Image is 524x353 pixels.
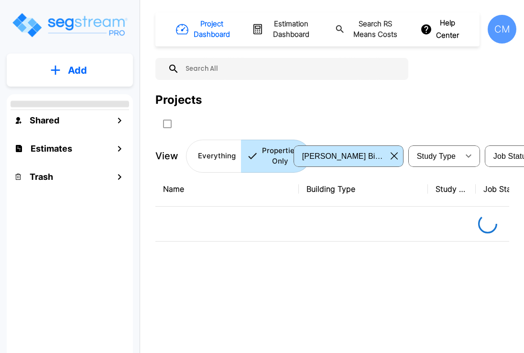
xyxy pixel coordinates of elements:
[68,63,87,77] p: Add
[155,172,299,207] th: Name
[299,172,428,207] th: Building Type
[186,140,310,173] div: Platform
[31,142,72,155] h1: Estimates
[488,15,516,44] div: CM
[417,152,456,160] span: Study Type
[410,143,459,169] div: Select
[418,14,463,45] button: Help Center
[295,143,387,169] div: Select
[11,11,128,39] img: Logo
[155,149,178,163] p: View
[349,19,402,40] h1: Search RS Means Costs
[179,58,404,80] input: Search All
[193,19,231,40] h1: Project Dashboard
[241,140,310,173] button: Properties Only
[30,170,53,183] h1: Trash
[262,145,298,167] p: Properties Only
[158,114,177,133] button: SelectAll
[186,140,241,173] button: Everything
[198,151,236,162] p: Everything
[7,56,133,84] button: Add
[248,15,320,44] button: Estimation Dashboard
[428,172,476,207] th: Study Type
[30,114,59,127] h1: Shared
[331,15,407,44] button: Search RS Means Costs
[268,19,315,40] h1: Estimation Dashboard
[155,91,202,109] div: Projects
[172,15,237,44] button: Project Dashboard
